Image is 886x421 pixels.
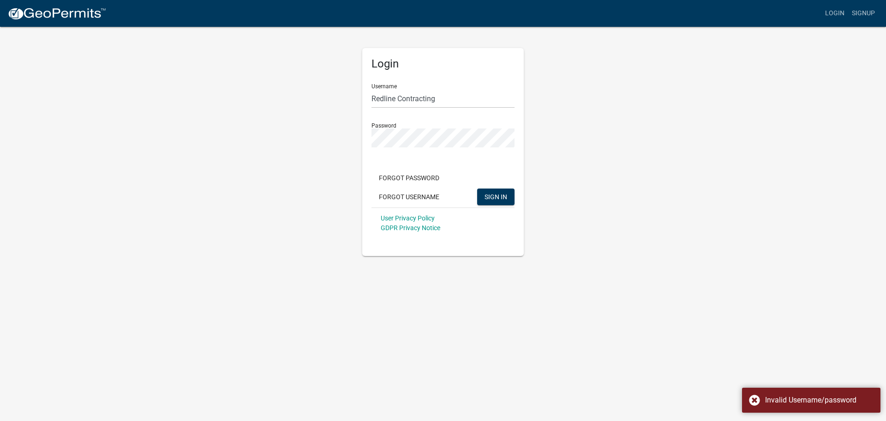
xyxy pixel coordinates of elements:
span: SIGN IN [485,193,507,200]
button: SIGN IN [477,189,515,205]
a: Signup [848,5,879,22]
button: Forgot Username [371,189,447,205]
a: User Privacy Policy [381,214,435,222]
div: Invalid Username/password [765,395,874,406]
button: Forgot Password [371,170,447,186]
a: Login [821,5,848,22]
h5: Login [371,57,515,71]
a: GDPR Privacy Notice [381,224,440,232]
